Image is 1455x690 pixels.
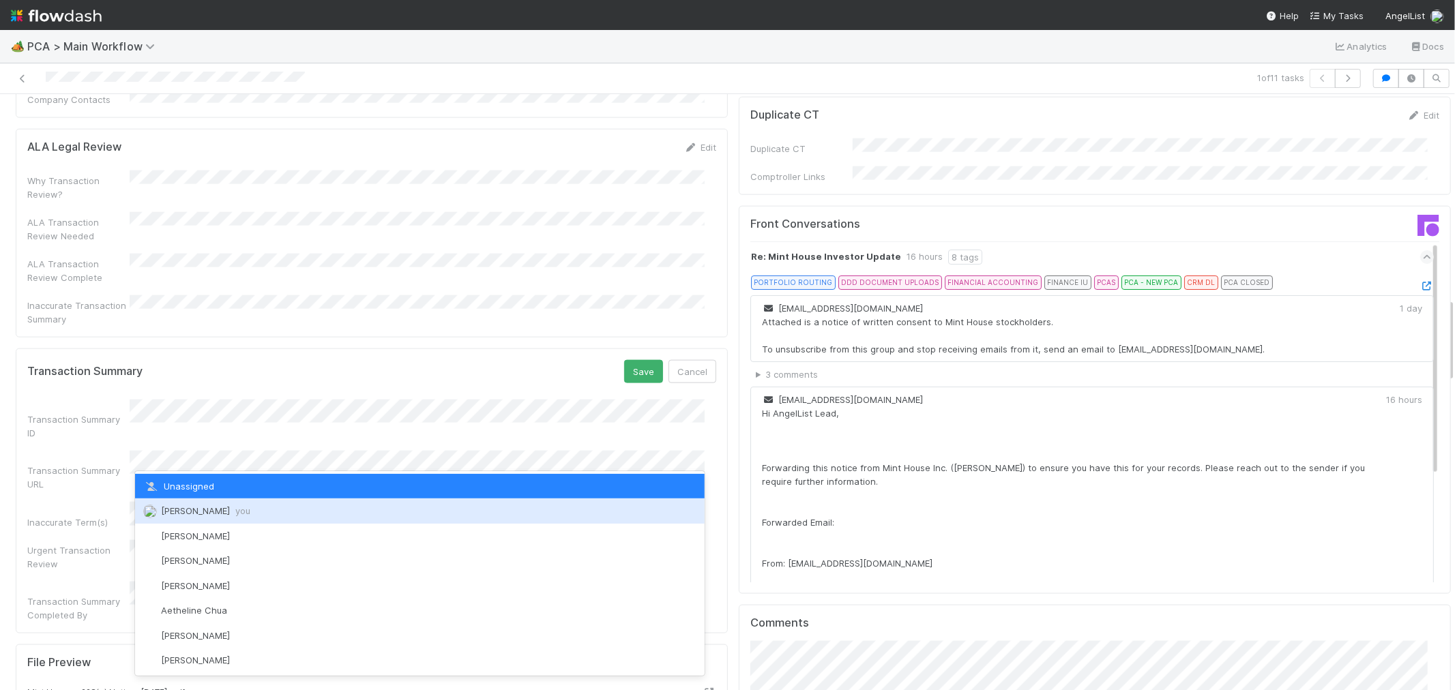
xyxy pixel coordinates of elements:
span: [EMAIL_ADDRESS][DOMAIN_NAME] [762,394,923,405]
img: logo-inverted-e16ddd16eac7371096b0.svg [11,4,102,27]
div: Help [1266,9,1299,22]
div: PCA CLOSED [1221,275,1273,289]
div: CRM DL [1184,275,1218,289]
span: [PERSON_NAME] [161,630,230,641]
div: Inaccurate Transaction Summary [27,299,130,326]
div: Transaction Summary Completed By [27,595,130,622]
div: 16 hours [907,250,943,265]
span: [PERSON_NAME] [161,655,230,665]
span: [PERSON_NAME] [161,530,230,541]
div: Attached is a notice of written consent to Mint House stockholders. To unsubscribe from this grou... [762,315,1265,356]
span: Unassigned [143,481,214,492]
span: My Tasks [1310,10,1364,21]
div: Transaction Summary ID [27,412,130,440]
img: avatar_55c8bf04-bdf8-4706-8388-4c62d4787457.png [143,579,157,592]
span: [PERSON_NAME] [161,555,230,566]
div: 1 day [1400,301,1422,315]
img: front-logo-b4b721b83371efbadf0a.svg [1417,215,1439,237]
a: My Tasks [1310,9,1364,22]
h5: Transaction Summary [27,365,143,378]
span: Aetheline Chua [161,605,227,616]
span: PCA > Main Workflow [27,40,162,53]
div: ALA Transaction Review Complete [27,257,130,284]
a: Analytics [1334,38,1387,55]
div: Inaccurate Term(s) [27,515,130,529]
img: avatar_55a2f090-1307-4765-93b4-f04da16234ba.png [143,529,157,543]
button: Cancel [668,360,716,383]
span: [EMAIL_ADDRESS][DOMAIN_NAME] [762,303,923,314]
a: Edit [1407,110,1439,121]
button: Save [624,360,663,383]
div: Transaction Summary URL [27,464,130,491]
img: avatar_1d14498f-6309-4f08-8780-588779e5ce37.png [143,554,157,568]
div: ALA Transaction Review Needed [27,215,130,243]
span: you [235,505,250,516]
div: Company Contacts [27,93,130,106]
div: Urgent Transaction Review [27,543,130,571]
strong: Re: Mint House Investor Update [751,250,901,265]
div: Why Transaction Review? [27,174,130,201]
span: [PERSON_NAME] [161,580,230,591]
h5: Comments [750,616,1439,630]
div: PCA - NEW PCA [1121,275,1181,289]
span: 🏕️ [11,40,25,52]
div: 16 hours [1386,393,1422,406]
span: [PERSON_NAME] [161,505,250,516]
div: PORTFOLIO ROUTING [751,275,836,289]
a: Edit [684,142,716,153]
img: avatar_cbf6e7c1-1692-464b-bc1b-b8582b2cbdce.png [143,505,157,518]
img: avatar_df83acd9-d480-4d6e-a150-67f005a3ea0d.png [143,654,157,667]
a: Docs [1409,38,1444,55]
img: avatar_adb74e0e-9f86-401c-adfc-275927e58b0b.png [143,629,157,642]
h5: Front Conversations [750,217,1085,231]
h5: ALA Legal Review [27,140,121,154]
img: avatar_cbf6e7c1-1692-464b-bc1b-b8582b2cbdce.png [1430,10,1444,23]
div: Comptroller Links [750,170,853,183]
summary: 3 comments [756,367,1434,381]
div: FINANCE IU [1044,275,1091,289]
div: DDD DOCUMENT UPLOADS [838,275,942,289]
div: FINANCIAL ACCOUNTING [945,275,1042,289]
div: PCAS [1094,275,1119,289]
span: 1 of 11 tasks [1257,71,1304,85]
img: avatar_103f69d0-f655-4f4f-bc28-f3abe7034599.png [143,604,157,618]
div: 8 tags [948,250,982,265]
span: AngelList [1385,10,1425,21]
h5: File Preview [27,656,91,670]
h5: Duplicate CT [750,108,819,122]
div: Duplicate CT [750,142,853,155]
